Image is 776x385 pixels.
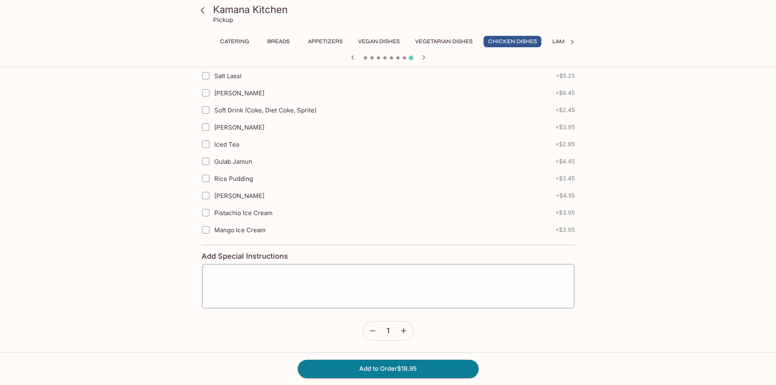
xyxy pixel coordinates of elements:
button: Appetizers [303,36,347,47]
span: + $2.95 [555,141,575,147]
p: Pickup [213,16,233,24]
span: 1 [387,326,389,335]
span: Mango Ice Cream [214,226,266,234]
button: Add to Order$18.95 [298,360,479,378]
span: Rice Pudding [214,175,253,183]
span: + $3.95 [555,124,575,130]
span: + $3.95 [555,209,575,216]
button: Vegan Dishes [354,36,404,47]
span: + $6.45 [555,90,575,96]
span: Soft Drink (Coke, Diet Coke, Sprite) [214,106,317,114]
span: + $4.45 [555,158,575,165]
span: + $3.45 [555,175,575,182]
span: [PERSON_NAME] [214,89,264,97]
span: Salt Lassi [214,72,242,80]
button: Chicken Dishes [484,36,541,47]
span: [PERSON_NAME] [214,192,264,200]
button: Vegetarian Dishes [411,36,477,47]
span: + $4.55 [556,192,575,199]
button: Catering [215,36,254,47]
span: + $2.45 [555,107,575,113]
h3: Kamana Kitchen [213,3,577,16]
span: Pistachio Ice Cream [214,209,273,217]
span: Gulab Jamun [214,158,252,165]
span: [PERSON_NAME] [214,123,264,131]
span: + $3.95 [555,227,575,233]
h4: Add Special Instructions [202,252,575,261]
button: Breads [260,36,297,47]
span: Iced Tea [214,141,239,148]
button: Lamb Dishes [548,36,594,47]
span: + $5.25 [556,73,575,79]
